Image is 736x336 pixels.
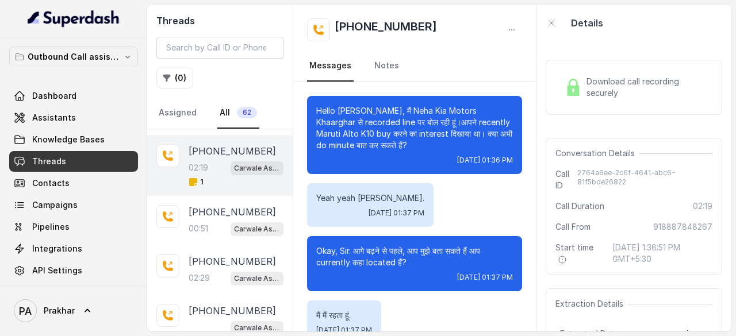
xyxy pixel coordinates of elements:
span: 62 [237,107,257,118]
p: Okay, Sir. आगे बढ़ने से पहले, आप मुझे बता सकते हैं आप currently कहा located हैं? [316,245,513,268]
span: [DATE] 01:37 PM [369,208,424,218]
span: Contacts [32,177,70,189]
p: Carwale Assistant [234,273,280,284]
p: [PHONE_NUMBER] [189,254,276,268]
span: Call From [555,221,591,233]
a: Messages [307,51,354,82]
p: Carwale Assistant [234,322,280,334]
p: 00:51 [189,223,208,234]
span: Prakhar [44,305,75,316]
a: Voices Library [9,282,138,303]
p: Carwale Assistant [234,223,280,235]
span: Integrations [32,243,82,254]
nav: Tabs [307,51,522,82]
span: [DATE] 01:37 PM [316,326,372,335]
a: API Settings [9,260,138,281]
span: Assistants [32,112,76,123]
p: [PHONE_NUMBER] [189,144,276,158]
span: Extraction Details [555,298,628,310]
span: Call ID [555,168,577,191]
h2: [PHONE_NUMBER] [335,18,437,41]
span: [DATE] 01:36 PM [457,156,513,165]
p: Yeah yeah [PERSON_NAME]. [316,192,424,204]
span: Threads [32,156,66,167]
a: Campaigns [9,195,138,215]
p: Outbound Call assistant [28,50,120,64]
p: 02:19 [189,162,208,173]
span: 02:19 [693,200,712,212]
p: Hello [PERSON_NAME], मैं Neha Kia Motors Khaarghar से recorded line पर बोल रही हूं।आपने recently ... [316,105,513,151]
span: [DATE] 01:37 PM [457,273,513,282]
p: [PHONE_NUMBER] [189,304,276,318]
a: Contacts [9,173,138,194]
img: light.svg [28,9,120,28]
span: API Settings [32,265,82,276]
a: Pipelines [9,217,138,237]
h2: Threads [156,14,283,28]
span: Campaigns [32,199,78,211]
span: Call Duration [555,200,604,212]
p: Carwale Assistant [234,163,280,174]
a: Threads [9,151,138,172]
span: Download call recording securely [586,76,708,99]
p: मैं मैं रहता हूं. [316,310,372,321]
span: Start time [555,242,603,265]
p: 02:29 [189,272,210,284]
a: Assistants [9,107,138,128]
button: (0) [156,68,193,88]
span: 2764a6ee-2c6f-4641-abc6-81f5bde26822 [577,168,712,191]
span: 1 [189,177,203,187]
span: Dashboard [32,90,76,102]
a: Integrations [9,238,138,259]
a: Prakhar [9,295,138,327]
p: [PHONE_NUMBER] [189,205,276,219]
span: 918887848267 [653,221,712,233]
a: Assigned [156,98,199,129]
a: All62 [217,98,259,129]
span: Pipelines [32,221,70,233]
span: Knowledge Bases [32,134,105,145]
span: Conversation Details [555,148,639,159]
a: Knowledge Bases [9,129,138,150]
p: Details [571,16,603,30]
img: Lock Icon [565,79,582,96]
input: Search by Call ID or Phone Number [156,37,283,59]
a: Notes [372,51,401,82]
text: PA [19,305,32,317]
nav: Tabs [156,98,283,129]
button: Outbound Call assistant [9,47,138,67]
span: [DATE] 1:36:51 PM GMT+5:30 [612,242,712,265]
a: Dashboard [9,86,138,106]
